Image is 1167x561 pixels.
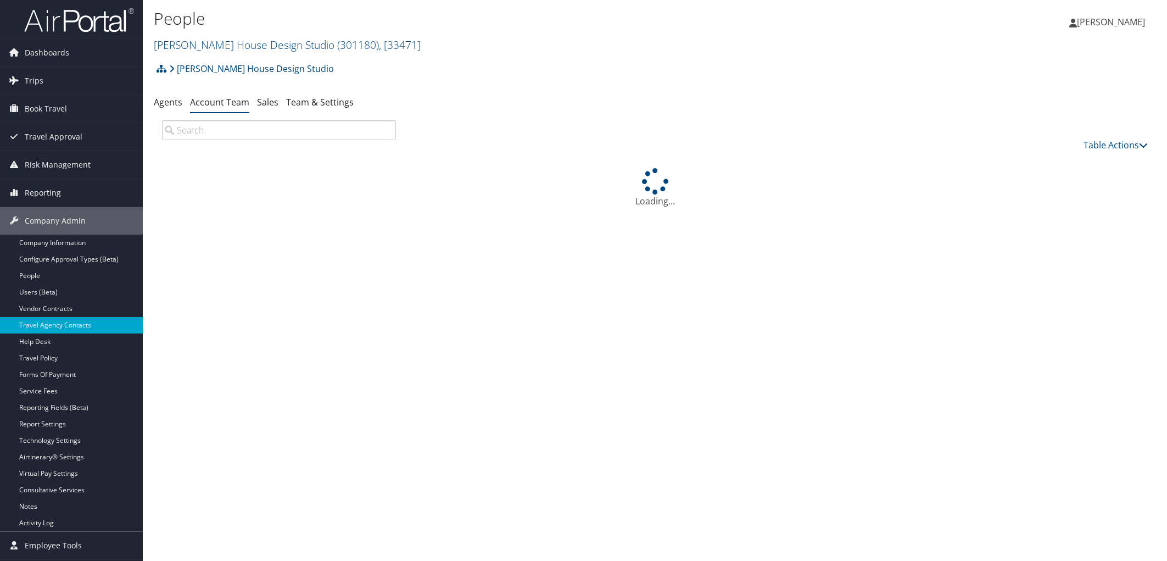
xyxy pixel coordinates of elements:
[25,123,82,151] span: Travel Approval
[169,58,334,80] a: [PERSON_NAME] House Design Studio
[25,67,43,95] span: Trips
[25,179,61,207] span: Reporting
[1084,139,1148,151] a: Table Actions
[154,96,182,108] a: Agents
[25,95,67,123] span: Book Travel
[1077,16,1145,28] span: [PERSON_NAME]
[379,37,421,52] span: , [ 33471 ]
[257,96,278,108] a: Sales
[1069,5,1156,38] a: [PERSON_NAME]
[154,7,822,30] h1: People
[286,96,354,108] a: Team & Settings
[25,532,82,559] span: Employee Tools
[25,151,91,179] span: Risk Management
[337,37,379,52] span: ( 301180 )
[190,96,249,108] a: Account Team
[24,7,134,33] img: airportal-logo.png
[25,39,69,66] span: Dashboards
[162,120,396,140] input: Search
[25,207,86,235] span: Company Admin
[154,168,1156,208] div: Loading...
[154,37,421,52] a: [PERSON_NAME] House Design Studio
